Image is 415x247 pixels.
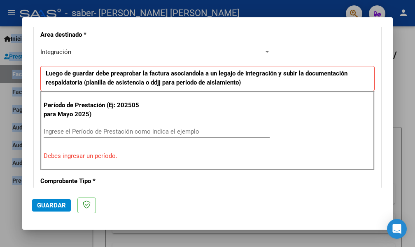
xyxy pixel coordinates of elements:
[40,48,71,56] span: Integración
[44,151,371,161] p: Debes ingresar un período.
[46,70,347,87] strong: Luego de guardar debe preaprobar la factura asociandola a un legajo de integración y subir la doc...
[40,30,141,40] p: Area destinado *
[387,219,407,239] div: Open Intercom Messenger
[32,199,71,212] button: Guardar
[44,101,142,119] p: Período de Prestación (Ej: 202505 para Mayo 2025)
[40,176,141,186] p: Comprobante Tipo *
[37,202,66,209] span: Guardar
